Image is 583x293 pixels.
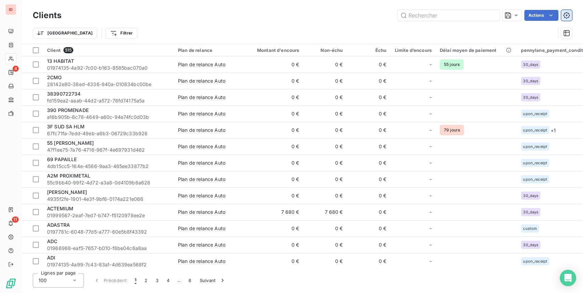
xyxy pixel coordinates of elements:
[178,159,225,166] div: Plan de relance Auto
[303,56,347,73] td: 0 €
[47,140,94,146] span: 55 [PERSON_NAME]
[106,28,137,39] button: Filtrer
[523,194,538,198] span: 30_days
[303,122,347,138] td: 0 €
[245,106,303,122] td: 0 €
[245,89,303,106] td: 0 €
[47,245,170,252] span: 01966968-eaf5-7657-b010-f8be04c6a8aa
[245,187,303,204] td: 0 €
[523,62,538,67] span: 30_days
[47,97,170,104] span: fd159ea2-aaab-44d2-a572-76fd74175a5a
[47,124,85,129] span: 3F SUD SA HLM
[47,156,77,162] span: 69 PAPAILLE
[47,81,170,88] span: 28142e80-38ed-4336-940a-010834bc00be
[131,273,140,288] button: 1
[440,59,464,70] span: 55 jours
[245,220,303,237] td: 0 €
[430,192,432,199] span: -
[178,241,225,248] div: Plan de relance Auto
[523,112,547,116] span: upon_receipt
[430,176,432,183] span: -
[303,106,347,122] td: 0 €
[47,222,70,228] span: ADASTRA
[347,204,391,220] td: 0 €
[47,107,89,113] span: 390 PROMENADE
[347,56,391,73] td: 0 €
[523,177,547,181] span: upon_receipt
[430,209,432,215] span: -
[47,91,81,97] span: 38390722734
[178,225,225,232] div: Plan de relance Auto
[430,258,432,265] span: -
[47,238,57,244] span: ADC
[47,189,87,195] span: [PERSON_NAME]
[245,171,303,187] td: 0 €
[178,143,225,150] div: Plan de relance Auto
[245,56,303,73] td: 0 €
[178,47,241,53] div: Plan de relance
[551,127,556,134] span: + 1
[47,228,170,235] span: 0197781c-6048-77d5-a777-60e5b8f43392
[351,47,387,53] div: Échu
[33,28,97,39] button: [GEOGRAPHIC_DATA]
[523,161,547,165] span: upon_receipt
[430,110,432,117] span: -
[523,259,547,263] span: upon_receipt
[47,130,170,137] span: 67fc71fa-7edd-49eb-a6b3-06729c33b926
[47,114,170,121] span: a16b905b-8c78-4649-a60c-94e74fc0d03b
[178,258,225,265] div: Plan de relance Auto
[303,138,347,155] td: 0 €
[5,4,16,15] div: ID
[245,122,303,138] td: 0 €
[47,212,170,219] span: 01999567-2eaf-7ed7-b747-f5120978ee2e
[184,273,195,288] button: 6
[245,237,303,253] td: 0 €
[174,275,184,286] span: …
[47,74,62,80] span: 2CMO
[523,226,537,231] span: custom
[523,144,547,149] span: upon_receipt
[47,47,61,53] span: Client
[47,173,90,179] span: A2M PROXIMETAL
[47,206,73,211] span: ACTEMIUM
[303,89,347,106] td: 0 €
[47,146,170,153] span: 47f1ee75-7a76-4716-967f-4e697931d462
[523,95,538,99] span: 30_days
[347,187,391,204] td: 0 €
[430,78,432,84] span: -
[347,106,391,122] td: 0 €
[524,10,558,21] button: Actions
[196,273,230,288] button: Suivant
[303,204,347,220] td: 7 680 €
[347,253,391,269] td: 0 €
[303,237,347,253] td: 0 €
[178,61,225,68] div: Plan de relance Auto
[178,127,225,134] div: Plan de relance Auto
[47,65,170,71] span: 01974135-4a92-7c00-b163-8585bac070a0
[347,138,391,155] td: 0 €
[178,176,225,183] div: Plan de relance Auto
[47,58,74,64] span: 13 HABITAT
[347,220,391,237] td: 0 €
[63,47,73,53] span: 515
[523,128,547,132] span: upon_receipt
[47,163,170,170] span: 4db15cc5-164e-4586-9aa3-465ee33877b2
[303,73,347,89] td: 0 €
[303,220,347,237] td: 0 €
[13,66,19,72] span: 4
[178,192,225,199] div: Plan de relance Auto
[303,155,347,171] td: 0 €
[430,94,432,101] span: -
[39,277,47,284] span: 100
[430,159,432,166] span: -
[89,273,131,288] button: Précédent
[347,89,391,106] td: 0 €
[47,196,170,203] span: 4935f2fe-1901-4e3f-9bf6-0174a221e066
[523,243,538,247] span: 30_days
[178,78,225,84] div: Plan de relance Auto
[523,79,538,83] span: 30_days
[303,253,347,269] td: 0 €
[523,210,538,214] span: 30_days
[245,253,303,269] td: 0 €
[245,73,303,89] td: 0 €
